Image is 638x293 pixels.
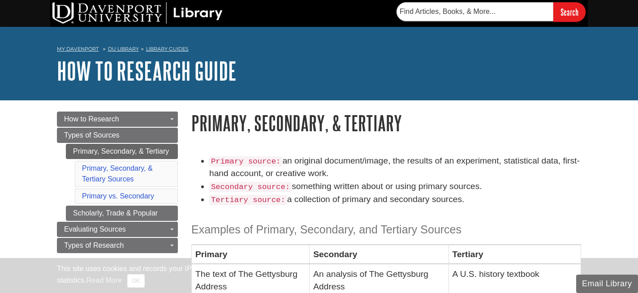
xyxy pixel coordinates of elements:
[57,112,178,127] a: How to Research
[209,156,282,167] code: Primary source:
[57,238,178,253] a: Types of Research
[57,263,581,288] div: This site uses cookies and records your IP address for usage statistics. Additionally, we use Goo...
[66,144,178,159] a: Primary, Secondary, & Tertiary
[108,46,139,52] a: DU Library
[310,245,448,264] th: Secondary
[57,112,178,253] div: Guide Page Menu
[64,115,119,123] span: How to Research
[209,180,581,193] li: something written about or using primary sources.
[64,241,124,249] span: Types of Research
[553,2,586,22] input: Search
[57,43,581,57] nav: breadcrumb
[192,245,310,264] th: Primary
[209,155,581,181] li: an original document/image, the results of an experiment, statistical data, first-hand account, o...
[64,225,126,233] span: Evaluating Sources
[209,193,581,206] li: a collection of primary and secondary sources.
[82,164,153,183] a: Primary, Secondary, & Tertiary Sources
[57,45,99,53] a: My Davenport
[397,2,586,22] form: Searches DU Library's articles, books, and more
[397,2,553,21] input: Find Articles, Books, & More...
[191,223,581,236] h3: Examples of Primary, Secondary, and Tertiary Sources
[57,222,178,237] a: Evaluating Sources
[191,112,581,134] h1: Primary, Secondary, & Tertiary
[66,206,178,221] a: Scholarly, Trade & Popular
[127,274,145,288] button: Close
[52,2,223,24] img: DU Library
[82,192,154,200] a: Primary vs. Secondary
[576,275,638,293] button: Email Library
[209,182,292,192] code: Secondary source:
[64,131,120,139] span: Types of Sources
[209,195,287,205] code: Tertiary source:
[448,245,581,264] th: Tertiary
[57,128,178,143] a: Types of Sources
[57,57,237,85] a: How to Research Guide
[146,46,189,52] a: Library Guides
[86,276,122,284] a: Read More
